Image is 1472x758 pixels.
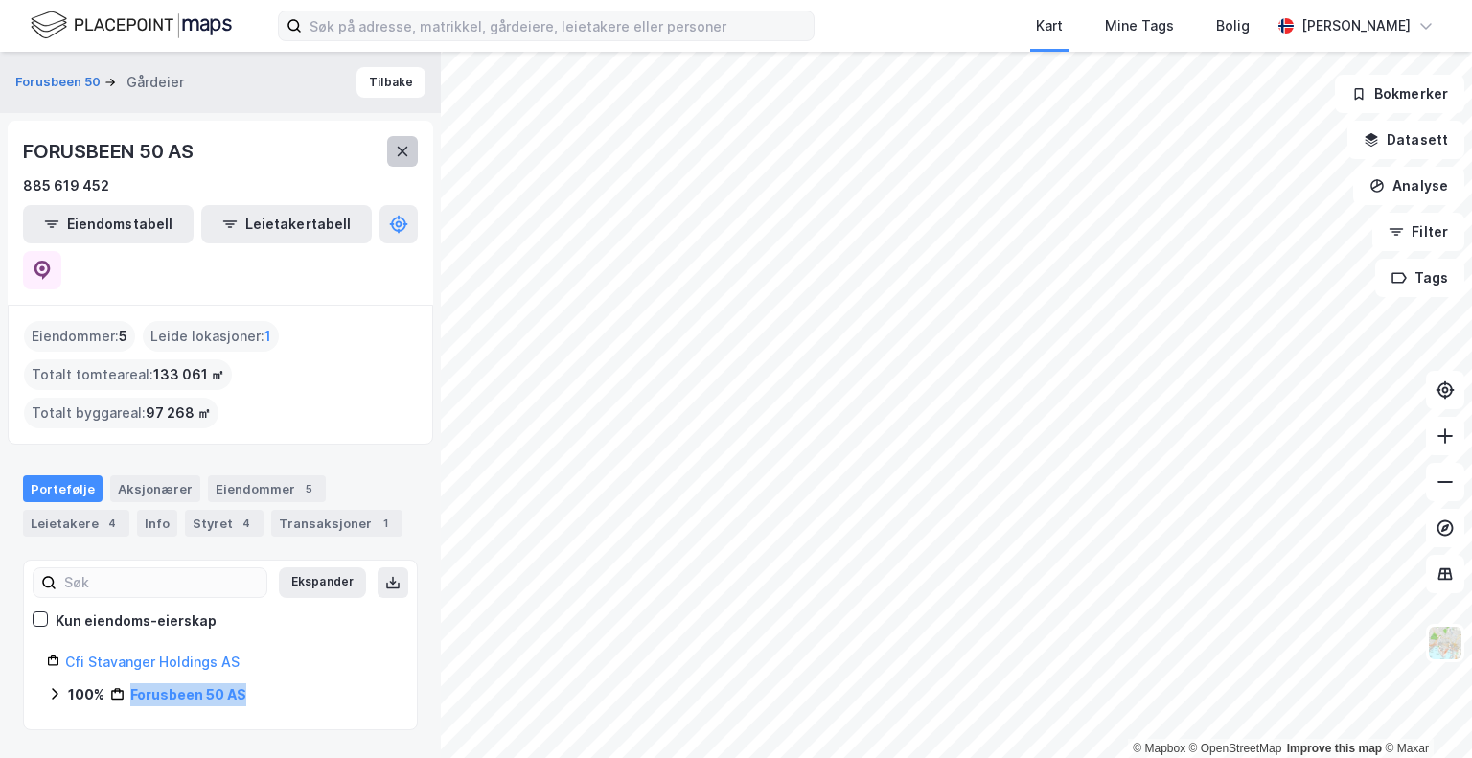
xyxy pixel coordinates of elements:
a: Cfi Stavanger Holdings AS [65,654,240,670]
div: 885 619 452 [23,174,109,197]
div: Transaksjoner [271,510,402,537]
div: 1 [376,514,395,533]
div: FORUSBEEN 50 AS [23,136,197,167]
div: Kart [1036,14,1063,37]
div: Leietakere [23,510,129,537]
div: Styret [185,510,264,537]
div: Leide lokasjoner : [143,321,279,352]
iframe: Chat Widget [1376,666,1472,758]
div: Eiendommer [208,475,326,502]
div: Totalt byggareal : [24,398,218,428]
div: Eiendommer : [24,321,135,352]
div: [PERSON_NAME] [1301,14,1411,37]
button: Analyse [1353,167,1464,205]
span: 133 061 ㎡ [153,363,224,386]
img: logo.f888ab2527a4732fd821a326f86c7f29.svg [31,9,232,42]
div: Kontrollprogram for chat [1376,666,1472,758]
button: Tilbake [356,67,425,98]
input: Søk [57,568,266,597]
div: 4 [103,514,122,533]
button: Filter [1372,213,1464,251]
button: Bokmerker [1335,75,1464,113]
div: Kun eiendoms-eierskap [56,609,217,632]
div: 5 [299,479,318,498]
div: Info [137,510,177,537]
img: Z [1427,625,1463,661]
div: Mine Tags [1105,14,1174,37]
div: Aksjonærer [110,475,200,502]
span: 1 [264,325,271,348]
div: Gårdeier [126,71,184,94]
div: Bolig [1216,14,1250,37]
a: Mapbox [1133,742,1185,755]
div: 100% [68,683,104,706]
div: Totalt tomteareal : [24,359,232,390]
span: 97 268 ㎡ [146,402,211,425]
button: Forusbeen 50 [15,73,104,92]
button: Ekspander [279,567,366,598]
a: Forusbeen 50 AS [130,686,246,702]
button: Eiendomstabell [23,205,194,243]
button: Leietakertabell [201,205,372,243]
button: Datasett [1347,121,1464,159]
button: Tags [1375,259,1464,297]
input: Søk på adresse, matrikkel, gårdeiere, leietakere eller personer [302,11,814,40]
a: OpenStreetMap [1189,742,1282,755]
a: Improve this map [1287,742,1382,755]
span: 5 [119,325,127,348]
div: 4 [237,514,256,533]
div: Portefølje [23,475,103,502]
